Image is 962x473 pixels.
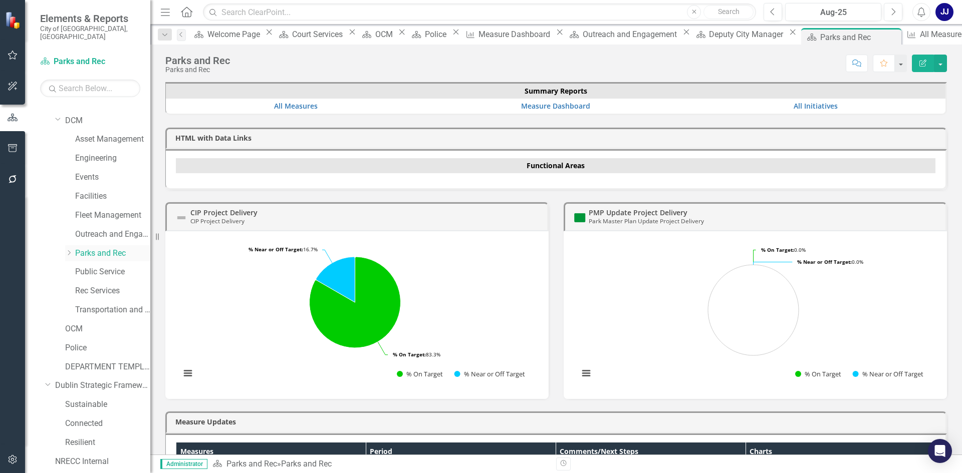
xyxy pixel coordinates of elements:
[40,80,140,97] input: Search Below...
[408,28,449,41] a: Police
[853,369,924,378] button: Show % Near or Off Target
[65,323,150,335] a: OCM
[521,101,590,111] a: Measure Dashboard
[40,25,140,41] small: City of [GEOGRAPHIC_DATA], [GEOGRAPHIC_DATA]
[75,248,150,259] a: Parks and Rec
[579,366,593,380] button: View chart menu, Chart
[310,257,401,348] path: % On Target, 83.33333333.
[249,246,318,253] text: 16.7%
[478,28,553,41] div: Measure Dashboard
[160,459,207,469] span: Administrator
[226,459,277,468] a: Parks and Rec
[207,28,263,41] div: Welcome Page
[462,28,553,41] a: Measure Dashboard
[190,217,245,225] small: CIP Project Delivery
[709,28,786,41] div: Deputy City Manager
[797,258,852,265] tspan: % Near or Off Target:
[175,239,539,389] div: Chart. Highcharts interactive chart.
[75,210,150,221] a: Fleet Management
[55,456,150,467] a: NRECC Internal
[55,380,150,391] a: Dublin Strategic Framework
[65,342,150,354] a: Police
[566,28,680,41] a: Outreach and Engagement
[276,28,346,41] a: Court Services
[4,11,23,30] img: ClearPoint Strategy
[393,351,426,358] tspan: % On Target:
[393,351,440,358] text: 83.3%
[75,229,150,240] a: Outreach and Engagement
[794,101,838,111] a: All Initiatives
[181,366,195,380] button: View chart menu, Chart
[789,7,878,19] div: Aug-25
[175,212,187,224] img: Not Defined
[65,437,150,448] a: Resilient
[65,361,150,373] a: DEPARTMENT TEMPLATE
[75,153,150,164] a: Engineering
[75,191,150,202] a: Facilities
[316,257,355,302] path: % Near or Off Target, 16.66666667.
[589,217,704,225] small: Park Master Plan Update Project Delivery
[274,101,318,111] a: All Measures
[175,239,535,389] svg: Interactive chart
[190,208,258,217] a: CIP Project Delivery
[75,172,150,183] a: Events
[425,28,449,41] div: Police
[75,285,150,297] a: Rec Services
[797,258,863,265] text: 0.0%
[166,84,945,99] th: Summary Reports
[574,212,586,224] img: On Target
[249,246,303,253] tspan: % Near or Off Target:
[761,246,794,253] tspan: % On Target:
[65,115,150,127] a: DCM
[375,28,396,41] div: OCM
[574,239,937,389] div: Chart. Highcharts interactive chart.
[165,55,230,66] div: Parks and Rec
[212,458,549,470] div: »
[703,5,754,19] button: Search
[175,418,940,425] h3: Measure Updates
[165,66,230,74] div: Parks and Rec
[454,369,526,378] button: Show % Near or Off Target
[692,28,786,41] a: Deputy City Manager
[292,28,346,41] div: Court Services
[75,304,150,316] a: Transportation and Mobility
[281,459,332,468] div: Parks and Rec
[359,28,396,41] a: OCM
[574,239,933,389] svg: Interactive chart
[65,399,150,410] a: Sustainable
[935,3,953,21] button: JJ
[75,266,150,278] a: Public Service
[397,369,443,378] button: Show % On Target
[75,134,150,145] a: Asset Management
[65,418,150,429] a: Connected
[191,28,263,41] a: Welcome Page
[928,439,952,463] div: Open Intercom Messenger
[175,134,940,142] h3: HTML with Data Links
[589,208,687,217] a: PMP Update Project Delivery
[203,4,756,21] input: Search ClearPoint...
[785,3,881,21] button: Aug-25
[761,246,806,253] text: 0.0%
[176,158,935,173] th: Functional Areas
[583,28,680,41] div: Outreach and Engagement
[40,56,140,68] a: Parks and Rec
[820,31,899,44] div: Parks and Rec
[40,13,140,25] span: Elements & Reports
[795,369,842,378] button: Show % On Target
[718,8,740,16] span: Search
